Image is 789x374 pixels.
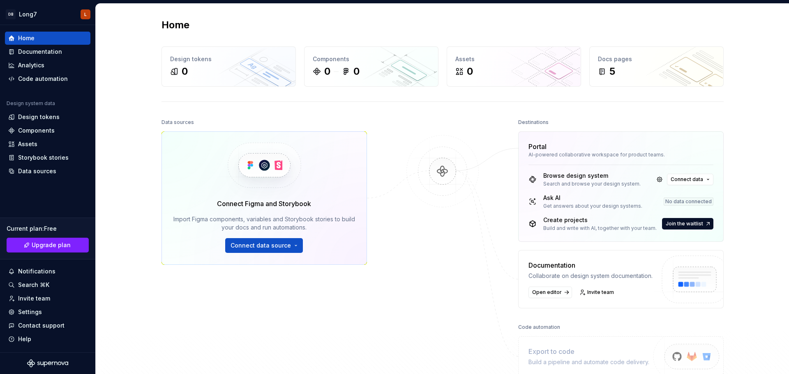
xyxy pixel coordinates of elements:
div: Search and browse your design system. [543,181,641,187]
a: Settings [5,305,90,319]
span: Upgrade plan [32,241,71,249]
div: Analytics [18,61,44,69]
a: Design tokens0 [161,46,296,87]
span: Connect data source [231,241,291,250]
a: Open editor [528,287,572,298]
div: Current plan : Free [7,225,89,233]
a: Invite team [5,292,90,305]
a: Docs pages5 [589,46,724,87]
div: Components [18,126,55,135]
button: Help [5,333,90,346]
a: Invite team [577,287,618,298]
div: Collaborate on design system documentation. [528,272,653,280]
div: 0 [353,65,360,78]
a: Components00 [304,46,438,87]
div: Invite team [18,294,50,303]
div: Settings [18,308,42,316]
a: Home [5,32,90,45]
div: No data connected [664,197,713,206]
button: DBLong7L [2,5,94,23]
div: Create projects [543,216,657,224]
button: Notifications [5,265,90,278]
div: Code automation [518,321,560,333]
div: L [84,11,87,18]
div: Search ⌘K [18,281,49,289]
div: Assets [455,55,572,63]
button: Contact support [5,319,90,332]
div: DB [6,9,16,19]
div: 0 [182,65,188,78]
div: Notifications [18,267,55,275]
div: Documentation [528,260,653,270]
span: Connect data [671,176,703,183]
div: Data sources [18,167,56,175]
div: Components [313,55,430,63]
a: Data sources [5,165,90,178]
div: Long7 [19,10,37,18]
div: Home [18,34,35,42]
div: Design system data [7,100,55,107]
a: Code automation [5,72,90,85]
div: Get answers about your design systems. [543,203,642,209]
a: Components [5,124,90,137]
div: Import Figma components, variables and Storybook stories to build your docs and run automations. [173,215,355,232]
div: 0 [467,65,473,78]
div: Data sources [161,117,194,128]
div: Assets [18,140,37,148]
div: Help [18,335,31,343]
div: Connect Figma and Storybook [217,199,311,209]
button: Upgrade plan [7,238,89,252]
h2: Home [161,18,189,32]
span: Invite team [587,289,614,296]
svg: Supernova Logo [27,359,68,367]
button: Connect data [667,174,713,185]
div: AI-powered collaborative workspace for product teams. [528,151,713,158]
div: Design tokens [18,113,60,121]
a: Assets0 [447,46,581,87]
div: Contact support [18,321,65,330]
a: Design tokens [5,110,90,124]
a: Storybook stories [5,151,90,164]
div: Portal [528,142,547,151]
div: 5 [609,65,615,78]
div: Ask AI [543,194,642,202]
div: Docs pages [598,55,715,63]
div: Destinations [518,117,549,128]
div: Storybook stories [18,154,69,162]
div: Documentation [18,48,62,56]
a: Assets [5,138,90,151]
div: Browse design system [543,172,641,180]
a: Analytics [5,59,90,72]
div: 0 [324,65,330,78]
span: Join the waitlist [666,220,703,227]
div: Build a pipeline and automate code delivery. [528,358,649,366]
button: Join the waitlist [662,218,713,229]
div: Code automation [18,75,68,83]
button: Search ⌘K [5,278,90,291]
a: Documentation [5,45,90,58]
div: Build and write with AI, together with your team. [543,225,657,232]
div: Design tokens [170,55,287,63]
button: Connect data source [225,238,303,253]
span: Open editor [532,289,562,296]
div: Export to code [528,346,649,356]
